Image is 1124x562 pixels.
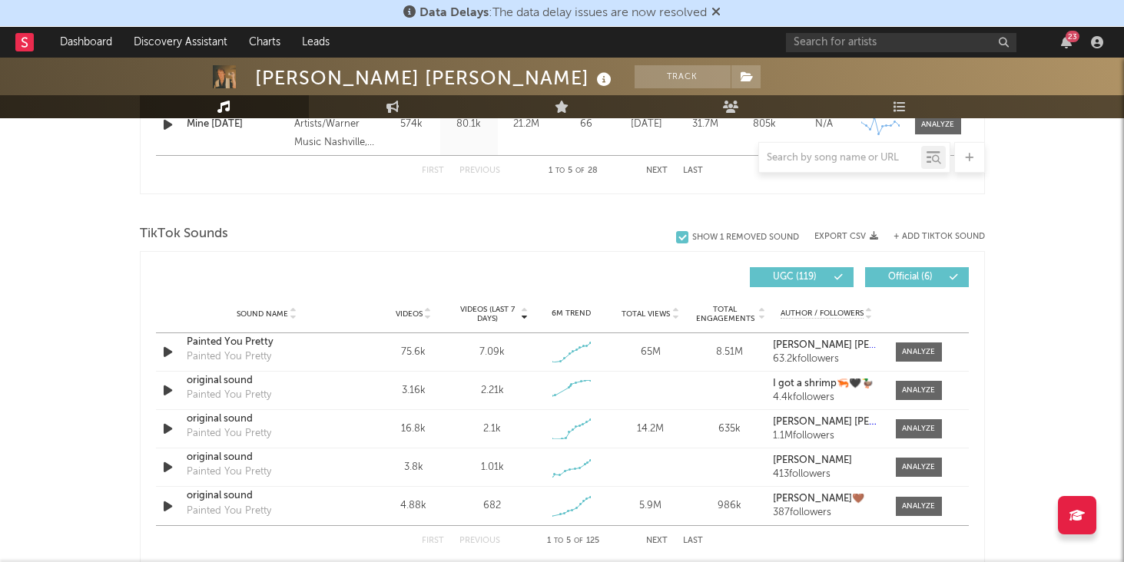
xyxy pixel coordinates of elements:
span: of [575,167,585,174]
button: Last [683,537,703,545]
div: 387 followers [773,507,880,518]
button: Official(6) [865,267,969,287]
div: 21.2M [502,117,552,132]
button: + Add TikTok Sound [894,233,985,241]
a: Leads [291,27,340,58]
a: original sound [187,488,347,504]
a: Painted You Pretty [187,335,347,350]
span: Videos (last 7 days) [456,305,519,323]
div: 3.8k [378,460,449,475]
span: Data Delays [419,7,489,19]
div: Painted You Pretty [187,426,271,441]
a: [PERSON_NAME] [PERSON_NAME] [773,340,880,351]
div: 63.2k followers [773,354,880,365]
div: N/A [798,117,850,132]
div: [DATE] [621,117,672,132]
span: : The data delay issues are now resolved [419,7,707,19]
strong: I got a shrimp🦐🖤🦆 [773,379,874,388]
input: Search by song name or URL [759,152,921,164]
div: 8.51M [694,345,765,360]
div: 1 5 125 [531,532,615,550]
div: 2.21k [481,383,504,398]
div: 16.8k [378,421,449,437]
div: 574k [386,117,436,132]
button: + Add TikTok Sound [878,233,985,241]
div: 6M Trend [535,308,607,319]
div: River House Artists/Warner Music Nashville, © 2025 River House Artists under exclusive license to... [294,97,378,152]
button: UGC(119) [750,267,854,287]
a: Charts [238,27,291,58]
span: Total Views [622,309,670,319]
span: to [555,167,565,174]
div: 1.1M followers [773,431,880,441]
a: [PERSON_NAME] [PERSON_NAME] [773,417,880,428]
div: 31.7M [680,117,731,132]
span: UGC ( 119 ) [760,273,831,282]
a: [PERSON_NAME] [773,455,880,466]
div: 4.4k followers [773,392,880,403]
a: original sound [187,373,347,388]
span: to [554,537,563,544]
input: Search for artists [786,33,1016,52]
a: I got a shrimp🦐🖤🦆 [773,379,880,389]
button: Export CSV [814,232,878,241]
strong: [PERSON_NAME] [PERSON_NAME] [773,417,933,427]
a: [PERSON_NAME]🤎 [773,494,880,504]
strong: [PERSON_NAME] [PERSON_NAME] [773,340,933,350]
div: 413 followers [773,469,880,480]
strong: [PERSON_NAME] [773,455,852,465]
div: Painted You Pretty [187,388,271,403]
a: Dashboard [49,27,123,58]
span: TikTok Sounds [140,225,228,243]
div: 65M [615,345,686,360]
div: Painted You Pretty [187,464,271,480]
span: Total Engagements [694,305,756,323]
a: original sound [187,450,347,465]
div: 986k [694,498,765,514]
div: 2.1k [483,421,501,437]
a: Discovery Assistant [123,27,238,58]
button: Previous [459,537,500,545]
span: Author / Followers [781,309,864,319]
div: 4.88k [378,498,449,514]
div: 80.1k [444,117,494,132]
div: 14.2M [615,421,686,437]
span: Dismiss [711,7,721,19]
div: 7.09k [479,345,505,360]
button: Next [646,537,668,545]
div: 805k [739,117,791,132]
strong: [PERSON_NAME]🤎 [773,494,864,504]
span: of [574,537,583,544]
div: 5.9M [615,498,686,514]
button: 23 [1061,36,1072,48]
button: Track [635,65,731,88]
button: First [422,537,444,545]
div: [PERSON_NAME] [PERSON_NAME] [255,65,615,91]
div: 682 [483,498,501,514]
div: 635k [694,421,765,437]
a: original sound [187,412,347,427]
span: Sound Name [237,309,288,319]
div: 75.6k [378,345,449,360]
div: 66 [559,117,613,132]
div: 1.01k [481,460,504,475]
div: Painted You Pretty [187,504,271,519]
div: Painted You Pretty [187,349,271,365]
div: 3.16k [378,383,449,398]
span: Videos [396,309,423,319]
a: Mine [DATE] [187,117,287,132]
div: 23 [1066,31,1079,42]
div: Show 1 Removed Sound [692,233,799,243]
span: Official ( 6 ) [875,273,946,282]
